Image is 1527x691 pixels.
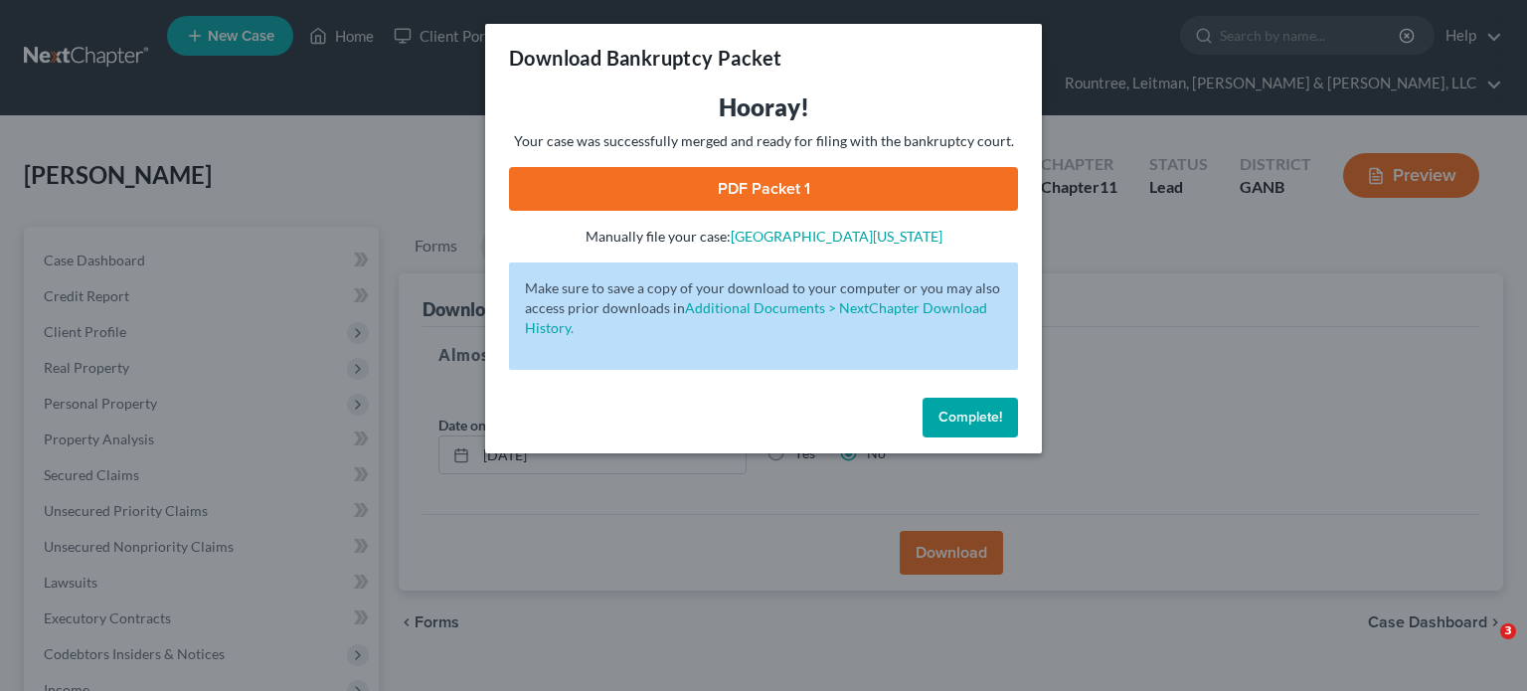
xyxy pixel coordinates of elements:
span: 3 [1500,623,1516,639]
button: Complete! [923,398,1018,437]
h3: Download Bankruptcy Packet [509,44,781,72]
iframe: Intercom live chat [1459,623,1507,671]
p: Manually file your case: [509,227,1018,247]
a: PDF Packet 1 [509,167,1018,211]
h3: Hooray! [509,91,1018,123]
p: Your case was successfully merged and ready for filing with the bankruptcy court. [509,131,1018,151]
p: Make sure to save a copy of your download to your computer or you may also access prior downloads in [525,278,1002,338]
a: Additional Documents > NextChapter Download History. [525,299,987,336]
span: Complete! [938,409,1002,426]
a: [GEOGRAPHIC_DATA][US_STATE] [731,228,942,245]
